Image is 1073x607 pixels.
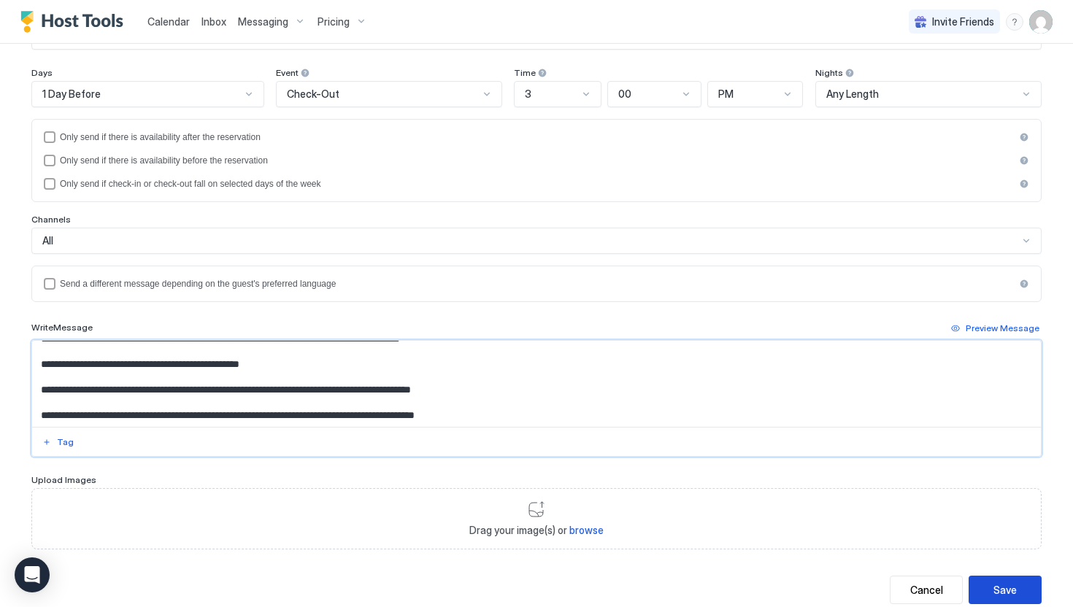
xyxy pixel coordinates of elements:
[42,234,53,247] span: All
[20,11,130,33] a: Host Tools Logo
[44,278,1029,290] div: languagesEnabled
[966,322,1039,335] div: Preview Message
[44,155,1029,166] div: beforeReservation
[31,474,96,485] span: Upload Images
[910,582,943,598] div: Cancel
[969,576,1042,604] button: Save
[44,131,1029,143] div: afterReservation
[1029,10,1053,34] div: User profile
[31,322,93,333] span: Write Message
[147,14,190,29] a: Calendar
[147,15,190,28] span: Calendar
[201,15,226,28] span: Inbox
[993,582,1017,598] div: Save
[318,15,350,28] span: Pricing
[815,67,843,78] span: Nights
[718,88,734,101] span: PM
[201,14,226,29] a: Inbox
[60,179,1015,189] div: Only send if check-in or check-out fall on selected days of the week
[949,320,1042,337] button: Preview Message
[469,524,604,537] span: Drag your image(s) or
[57,436,74,449] div: Tag
[32,341,1041,427] textarea: Input Field
[525,88,531,101] span: 3
[276,67,299,78] span: Event
[60,132,1015,142] div: Only send if there is availability after the reservation
[31,214,71,225] span: Channels
[31,67,53,78] span: Days
[932,15,994,28] span: Invite Friends
[514,67,536,78] span: Time
[890,576,963,604] button: Cancel
[287,88,339,101] span: Check-Out
[42,88,101,101] span: 1 Day Before
[60,155,1015,166] div: Only send if there is availability before the reservation
[60,279,1015,289] div: Send a different message depending on the guest's preferred language
[15,557,50,592] div: Open Intercom Messenger
[44,178,1029,190] div: isLimited
[1006,13,1023,31] div: menu
[238,15,288,28] span: Messaging
[40,433,76,451] button: Tag
[618,88,631,101] span: 00
[826,88,879,101] span: Any Length
[569,524,604,536] span: browse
